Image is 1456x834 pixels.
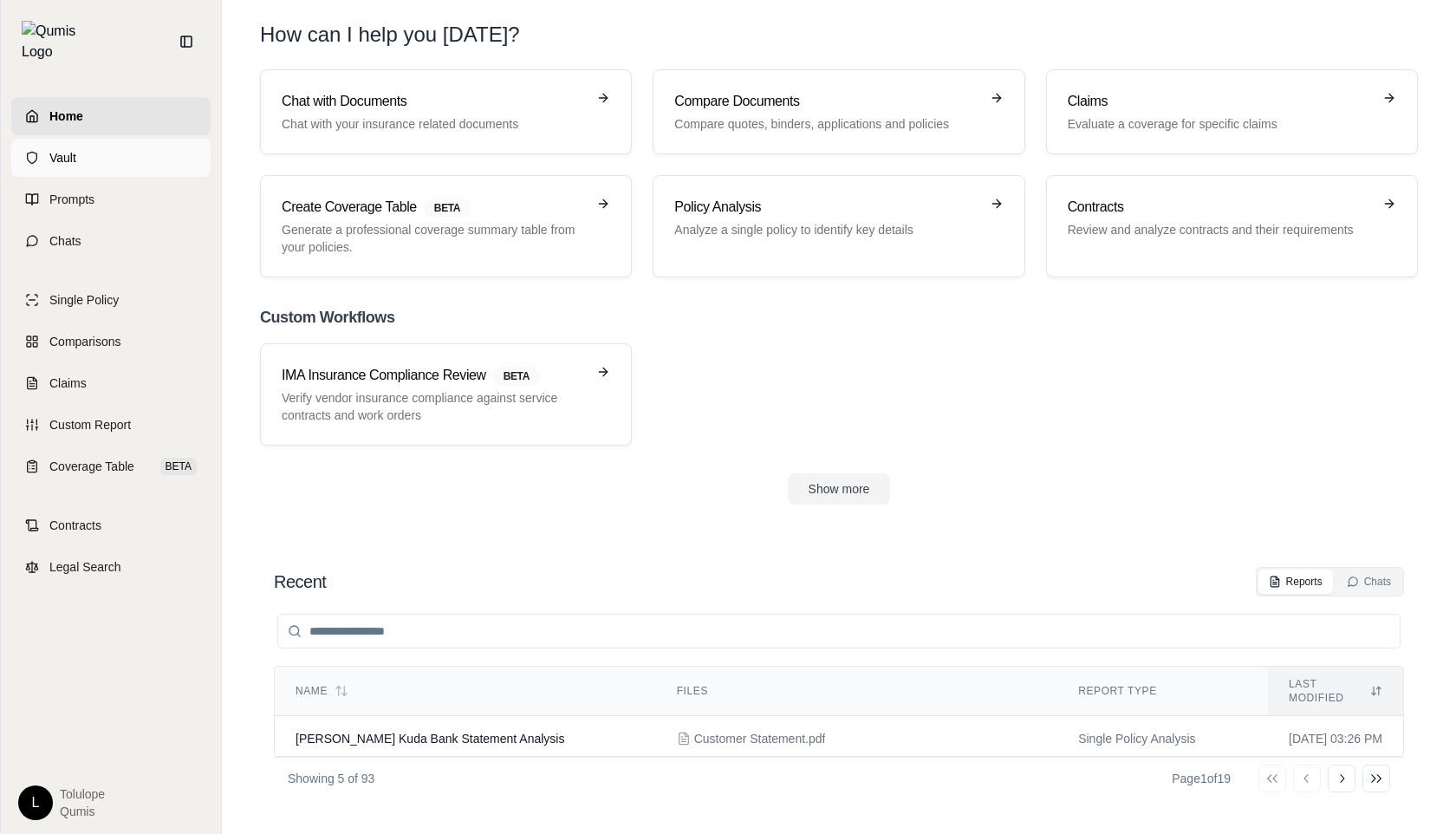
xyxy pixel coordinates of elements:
[282,389,586,424] p: Verify vendor insurance compliance against service contracts and work orders
[1347,575,1391,589] div: Chats
[260,21,520,49] h1: How can I help you [DATE]?
[674,197,978,218] h3: Policy Analysis
[296,732,564,746] span: Emmanuel Tolulope Olaniyan Kuda Bank Statement Analysis
[260,305,1418,329] h2: Custom Workflows
[49,291,119,309] span: Single Policy
[1269,575,1323,589] div: Reports
[656,667,1057,716] th: Files
[1336,570,1401,594] button: Chats
[694,730,826,747] span: Customer Statement.pdf
[49,558,121,576] span: Legal Search
[11,364,211,402] a: Claims
[424,199,471,218] span: BETA
[260,175,632,277] a: Create Coverage TableBETAGenerate a professional coverage summary table from your policies.
[11,139,211,177] a: Vault
[1046,69,1418,154] a: ClaimsEvaluate a coverage for specific claims
[1268,716,1403,762] td: [DATE] 03:26 PM
[1057,667,1268,716] th: Report Type
[11,281,211,319] a: Single Policy
[260,69,632,154] a: Chat with DocumentsChat with your insurance related documents
[49,416,131,433] span: Custom Report
[11,180,211,218] a: Prompts
[282,91,586,112] h3: Chat with Documents
[282,115,586,133] p: Chat with your insurance related documents
[1046,175,1418,277] a: ContractsReview and analyze contracts and their requirements
[49,517,101,534] span: Contracts
[1258,570,1333,594] button: Reports
[160,458,197,475] span: BETA
[674,115,978,133] p: Compare quotes, binders, applications and policies
[11,447,211,485] a: Coverage TableBETA
[1289,677,1382,705] div: Last modified
[11,323,211,361] a: Comparisons
[282,197,586,218] h3: Create Coverage Table
[493,367,540,386] span: BETA
[1068,221,1372,238] p: Review and analyze contracts and their requirements
[1068,115,1372,133] p: Evaluate a coverage for specific claims
[296,684,635,698] div: Name
[172,28,200,55] button: Collapse sidebar
[1068,91,1372,112] h3: Claims
[674,221,978,238] p: Analyze a single policy to identify key details
[788,473,891,505] button: Show more
[274,570,326,594] h2: Recent
[11,406,211,444] a: Custom Report
[11,506,211,544] a: Contracts
[282,221,586,256] p: Generate a professional coverage summary table from your policies.
[1172,770,1231,787] div: Page 1 of 19
[49,333,120,350] span: Comparisons
[1068,197,1372,218] h3: Contracts
[49,375,87,392] span: Claims
[11,97,211,135] a: Home
[11,222,211,260] a: Chats
[60,803,105,820] span: Qumis
[11,548,211,586] a: Legal Search
[282,365,586,386] h3: IMA Insurance Compliance Review
[22,21,87,62] img: Qumis Logo
[288,770,374,787] p: Showing 5 of 93
[653,175,1024,277] a: Policy AnalysisAnalyze a single policy to identify key details
[1057,716,1268,762] td: Single Policy Analysis
[49,458,134,475] span: Coverage Table
[49,191,94,208] span: Prompts
[49,232,81,250] span: Chats
[49,108,83,125] span: Home
[49,149,76,166] span: Vault
[18,785,53,820] div: L
[260,343,632,446] a: IMA Insurance Compliance ReviewBETAVerify vendor insurance compliance against service contracts a...
[60,785,105,803] span: Tolulope
[653,69,1024,154] a: Compare DocumentsCompare quotes, binders, applications and policies
[674,91,978,112] h3: Compare Documents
